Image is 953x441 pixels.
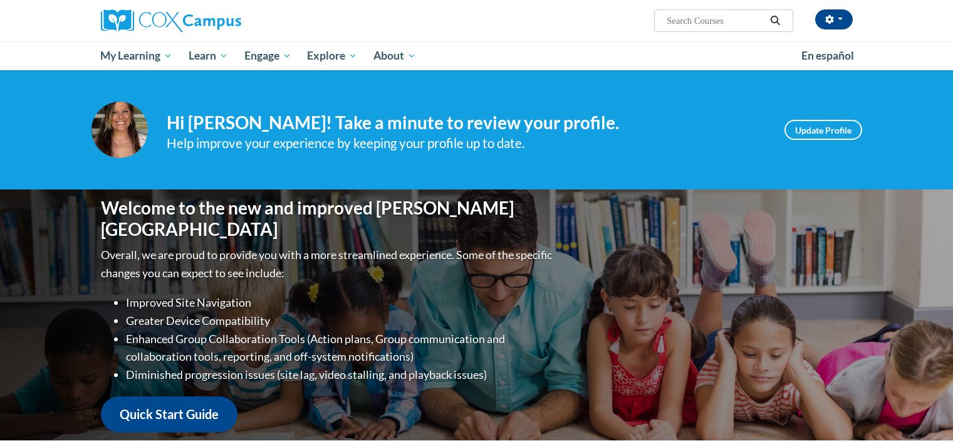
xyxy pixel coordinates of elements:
[766,13,784,28] button: Search
[307,48,357,63] span: Explore
[180,41,236,70] a: Learn
[299,41,365,70] a: Explore
[101,9,241,32] img: Cox Campus
[91,102,148,158] img: Profile Image
[100,48,172,63] span: My Learning
[126,312,555,330] li: Greater Device Compatibility
[189,48,228,63] span: Learn
[365,41,424,70] a: About
[101,396,237,432] a: Quick Start Guide
[167,133,766,154] div: Help improve your experience by keeping your profile up to date.
[101,9,339,32] a: Cox Campus
[793,43,862,69] a: En español
[236,41,299,70] a: Engage
[101,198,555,240] h1: Welcome to the new and improved [PERSON_NAME][GEOGRAPHIC_DATA]
[126,366,555,384] li: Diminished progression issues (site lag, video stalling, and playback issues)
[244,48,291,63] span: Engage
[126,330,555,366] li: Enhanced Group Collaboration Tools (Action plans, Group communication and collaboration tools, re...
[373,48,416,63] span: About
[101,246,555,282] p: Overall, we are proud to provide you with a more streamlined experience. Some of the specific cha...
[784,120,862,140] a: Update Profile
[167,112,766,134] h4: Hi [PERSON_NAME]! Take a minute to review your profile.
[665,13,766,28] input: Search Courses
[815,9,853,29] button: Account Settings
[903,391,943,431] iframe: Button to launch messaging window
[93,41,181,70] a: My Learning
[801,49,854,62] span: En español
[82,41,872,70] div: Main menu
[126,294,555,312] li: Improved Site Navigation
